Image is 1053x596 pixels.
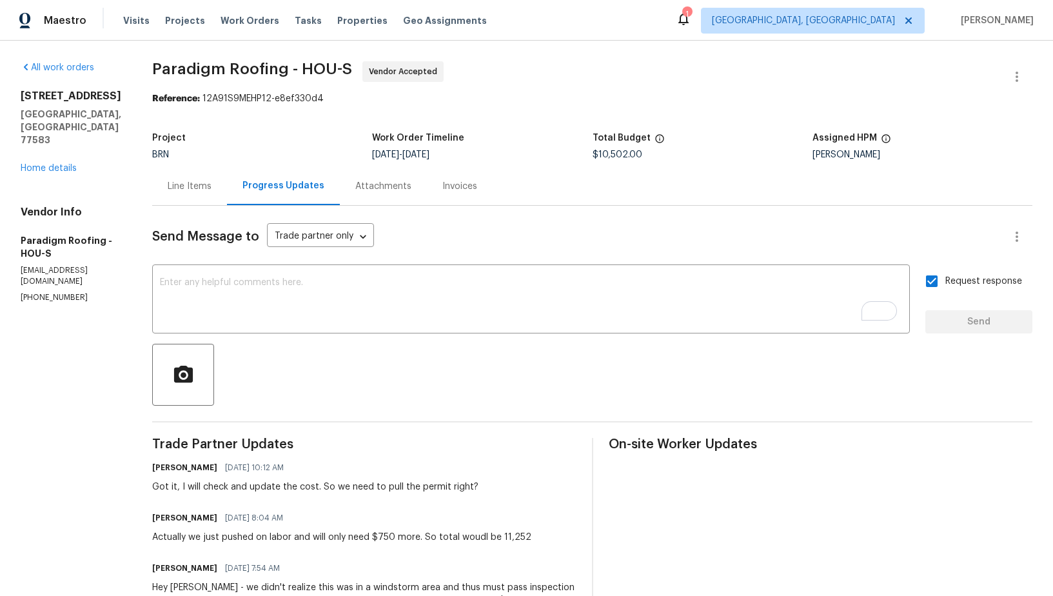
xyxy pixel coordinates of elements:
[225,562,280,575] span: [DATE] 7:54 AM
[654,134,665,150] span: The total cost of line items that have been proposed by Opendoor. This sum includes line items th...
[152,94,200,103] b: Reference:
[712,14,895,27] span: [GEOGRAPHIC_DATA], [GEOGRAPHIC_DATA]
[44,14,86,27] span: Maestro
[225,461,284,474] span: [DATE] 10:12 AM
[593,150,642,159] span: $10,502.00
[152,481,478,493] div: Got it, I will check and update the cost. So we need to pull the permit right?
[403,14,487,27] span: Geo Assignments
[956,14,1034,27] span: [PERSON_NAME]
[609,438,1033,451] span: On-site Worker Updates
[372,150,399,159] span: [DATE]
[21,234,121,260] h5: Paradigm Roofing - HOU-S
[355,180,411,193] div: Attachments
[682,8,691,21] div: 1
[168,180,212,193] div: Line Items
[21,90,121,103] h2: [STREET_ADDRESS]
[152,150,169,159] span: BRN
[21,108,121,146] h5: [GEOGRAPHIC_DATA], [GEOGRAPHIC_DATA] 77583
[372,134,464,143] h5: Work Order Timeline
[152,461,217,474] h6: [PERSON_NAME]
[21,265,121,287] p: [EMAIL_ADDRESS][DOMAIN_NAME]
[337,14,388,27] span: Properties
[221,14,279,27] span: Work Orders
[225,512,283,524] span: [DATE] 8:04 AM
[152,230,259,243] span: Send Message to
[442,180,477,193] div: Invoices
[152,134,186,143] h5: Project
[881,134,891,150] span: The hpm assigned to this work order.
[123,14,150,27] span: Visits
[267,226,374,248] div: Trade partner only
[242,179,324,192] div: Progress Updates
[812,150,1032,159] div: [PERSON_NAME]
[152,562,217,575] h6: [PERSON_NAME]
[593,134,651,143] h5: Total Budget
[21,164,77,173] a: Home details
[21,206,121,219] h4: Vendor Info
[165,14,205,27] span: Projects
[402,150,429,159] span: [DATE]
[152,531,531,544] div: Actually we just pushed on labor and will only need $750 more. So total woudl be 11,252
[369,65,442,78] span: Vendor Accepted
[21,63,94,72] a: All work orders
[812,134,877,143] h5: Assigned HPM
[152,61,352,77] span: Paradigm Roofing - HOU-S
[372,150,429,159] span: -
[152,512,217,524] h6: [PERSON_NAME]
[152,438,576,451] span: Trade Partner Updates
[152,92,1032,105] div: 12A91S9MEHP12-e8ef330d4
[295,16,322,25] span: Tasks
[160,278,902,323] textarea: To enrich screen reader interactions, please activate Accessibility in Grammarly extension settings
[21,292,121,303] p: [PHONE_NUMBER]
[945,275,1022,288] span: Request response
